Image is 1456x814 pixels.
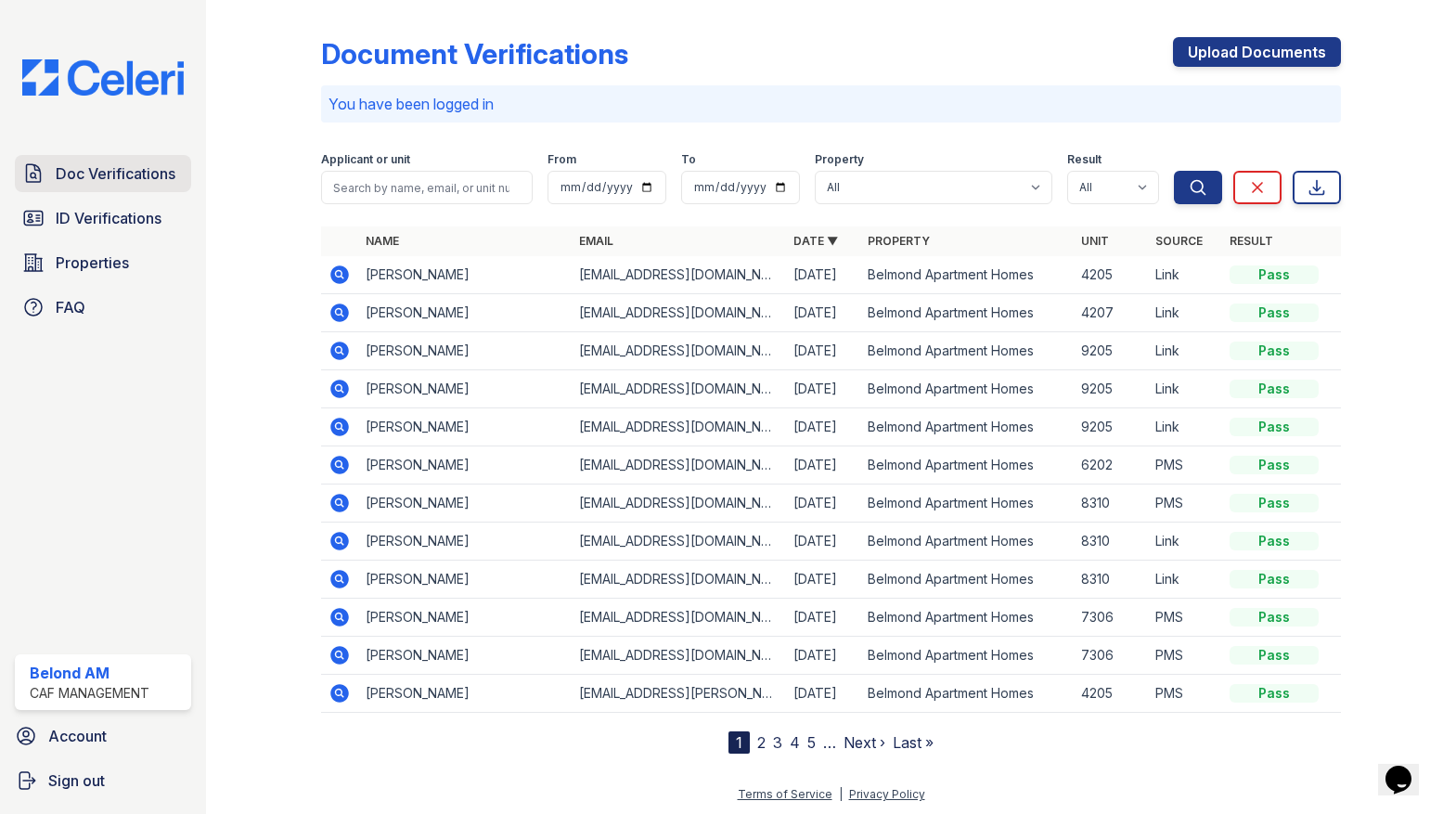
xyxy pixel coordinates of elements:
[7,59,199,96] img: CE_Logo_Blue-a8612792a0a2168367f1c8372b55b34899dd931a85d93a1a3d3e32e68fde9ad4.png
[815,152,864,167] label: Property
[773,733,782,752] a: 3
[1378,740,1437,795] iframe: chat widget
[572,561,786,599] td: [EMAIL_ADDRESS][DOMAIN_NAME]
[15,244,191,281] a: Properties
[1230,418,1319,436] div: Pass
[572,523,786,561] td: [EMAIL_ADDRESS][DOMAIN_NAME]
[329,93,1334,115] p: You have been logged in
[1230,342,1319,360] div: Pass
[358,523,573,561] td: [PERSON_NAME]
[1074,332,1148,370] td: 9205
[30,684,149,703] div: CAF Management
[860,561,1075,599] td: Belmond Apartment Homes
[786,561,860,599] td: [DATE]
[572,675,786,713] td: [EMAIL_ADDRESS][PERSON_NAME][DOMAIN_NAME]
[572,370,786,408] td: [EMAIL_ADDRESS][DOMAIN_NAME]
[786,256,860,294] td: [DATE]
[860,294,1075,332] td: Belmond Apartment Homes
[7,762,199,799] a: Sign out
[860,523,1075,561] td: Belmond Apartment Homes
[860,446,1075,485] td: Belmond Apartment Homes
[807,733,816,752] a: 5
[358,675,573,713] td: [PERSON_NAME]
[786,675,860,713] td: [DATE]
[1148,485,1222,523] td: PMS
[1074,523,1148,561] td: 8310
[681,152,696,167] label: To
[1230,494,1319,512] div: Pass
[860,637,1075,675] td: Belmond Apartment Homes
[572,332,786,370] td: [EMAIL_ADDRESS][DOMAIN_NAME]
[1074,561,1148,599] td: 8310
[1230,456,1319,474] div: Pass
[48,769,105,792] span: Sign out
[1148,370,1222,408] td: Link
[839,787,843,801] div: |
[56,252,129,274] span: Properties
[572,408,786,446] td: [EMAIL_ADDRESS][DOMAIN_NAME]
[860,485,1075,523] td: Belmond Apartment Homes
[548,152,576,167] label: From
[572,485,786,523] td: [EMAIL_ADDRESS][DOMAIN_NAME]
[15,155,191,192] a: Doc Verifications
[860,408,1075,446] td: Belmond Apartment Homes
[358,637,573,675] td: [PERSON_NAME]
[1148,446,1222,485] td: PMS
[572,294,786,332] td: [EMAIL_ADDRESS][DOMAIN_NAME]
[7,717,199,755] a: Account
[1074,370,1148,408] td: 9205
[1148,675,1222,713] td: PMS
[786,332,860,370] td: [DATE]
[358,294,573,332] td: [PERSON_NAME]
[786,370,860,408] td: [DATE]
[15,289,191,326] a: FAQ
[1074,485,1148,523] td: 8310
[321,37,628,71] div: Document Verifications
[893,733,934,752] a: Last »
[1148,294,1222,332] td: Link
[1230,265,1319,284] div: Pass
[849,787,925,801] a: Privacy Policy
[1074,446,1148,485] td: 6202
[844,733,885,752] a: Next ›
[1074,256,1148,294] td: 4205
[358,561,573,599] td: [PERSON_NAME]
[1230,684,1319,703] div: Pass
[1148,332,1222,370] td: Link
[1074,408,1148,446] td: 9205
[321,171,534,204] input: Search by name, email, or unit number
[1081,234,1109,248] a: Unit
[579,234,613,248] a: Email
[1148,408,1222,446] td: Link
[786,408,860,446] td: [DATE]
[823,731,836,754] span: …
[358,256,573,294] td: [PERSON_NAME]
[358,408,573,446] td: [PERSON_NAME]
[786,523,860,561] td: [DATE]
[1230,234,1273,248] a: Result
[56,207,161,229] span: ID Verifications
[738,787,832,801] a: Terms of Service
[868,234,930,248] a: Property
[358,485,573,523] td: [PERSON_NAME]
[1148,523,1222,561] td: Link
[1230,570,1319,588] div: Pass
[572,446,786,485] td: [EMAIL_ADDRESS][DOMAIN_NAME]
[1074,675,1148,713] td: 4205
[1074,637,1148,675] td: 7306
[15,200,191,237] a: ID Verifications
[1074,294,1148,332] td: 4207
[786,599,860,637] td: [DATE]
[1074,599,1148,637] td: 7306
[358,446,573,485] td: [PERSON_NAME]
[56,162,175,185] span: Doc Verifications
[790,733,800,752] a: 4
[358,599,573,637] td: [PERSON_NAME]
[1173,37,1341,67] a: Upload Documents
[358,332,573,370] td: [PERSON_NAME]
[786,294,860,332] td: [DATE]
[1230,380,1319,398] div: Pass
[1148,637,1222,675] td: PMS
[321,152,410,167] label: Applicant or unit
[728,731,750,754] div: 1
